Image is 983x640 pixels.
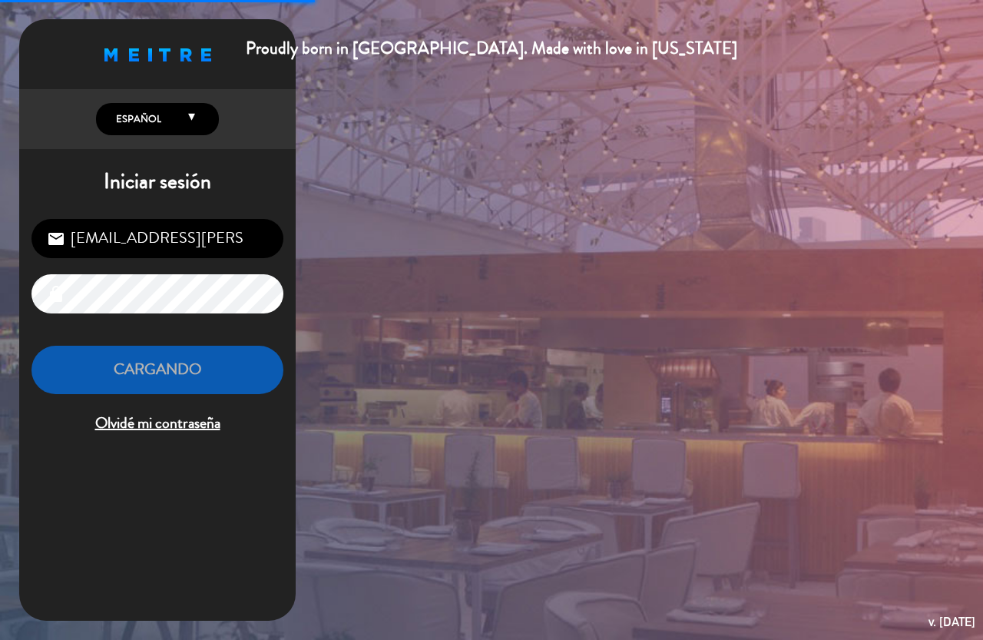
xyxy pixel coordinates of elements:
[112,111,161,127] span: Español
[31,411,283,436] span: Olvidé mi contraseña
[928,612,975,632] div: v. [DATE]
[31,219,283,258] input: Correo Electrónico
[47,285,65,303] i: lock
[19,169,296,195] h1: Iniciar sesión
[47,230,65,248] i: email
[31,346,283,394] button: Cargando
